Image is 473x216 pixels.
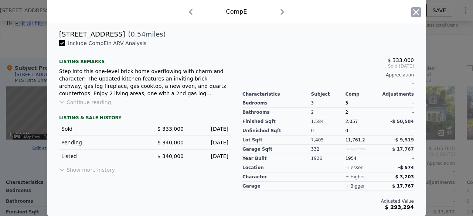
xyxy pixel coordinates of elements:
span: 0.54 [131,30,146,38]
div: Step into this one-level brick home overflowing with charm and character! The updated kitchen fea... [59,68,231,97]
span: Sold [DATE] [242,63,414,69]
div: - [380,154,414,163]
div: - [242,78,414,88]
div: + higher [345,174,365,180]
div: Characteristics [242,91,311,97]
button: Continue reading [59,99,111,106]
div: [DATE] [190,125,228,133]
span: $ 293,294 [385,204,414,210]
div: 2 [345,108,380,117]
div: Adjusted Value [242,198,414,204]
div: - [380,99,414,108]
div: 0 [311,126,346,136]
div: Subject [311,91,346,97]
div: [STREET_ADDRESS] [59,29,125,40]
div: 3 [311,99,346,108]
div: garage [242,182,311,191]
span: 0 [345,128,348,133]
div: - [380,108,414,117]
div: Comp [345,91,380,97]
button: Show more history [59,163,115,174]
div: Unfinished Sqft [242,126,311,136]
span: $ 333,000 [388,57,414,63]
div: 1,584 [311,117,346,126]
div: Lot Sqft [242,136,311,145]
div: 1926 [311,154,346,163]
span: ( miles) [125,29,166,40]
div: Comp E [226,7,247,16]
div: Unspecified [345,145,380,154]
div: Finished Sqft [242,117,311,126]
span: $ 17,767 [392,147,414,152]
div: Bathrooms [242,108,311,117]
span: Include Comp E in ARV Analysis [65,40,150,46]
span: -$ 50,584 [390,119,414,124]
div: Garage Sqft [242,145,311,154]
div: Adjustments [380,91,414,97]
span: -$ 9,519 [394,137,414,143]
div: [DATE] [190,152,228,160]
span: 11,761.2 [345,137,365,143]
div: location [242,163,311,172]
div: 2 [311,108,346,117]
span: 3 [345,100,348,106]
div: 7,405 [311,136,346,145]
span: $ 333,000 [157,126,184,132]
div: [DATE] [190,139,228,146]
div: 332 [311,145,346,154]
div: LISTING & SALE HISTORY [59,115,231,122]
div: character [242,172,311,182]
div: - lesser [345,165,363,171]
div: Listed [61,152,139,160]
div: Sold [61,125,139,133]
div: Bedrooms [242,99,311,108]
span: $ 340,000 [157,153,184,159]
div: Year Built [242,154,311,163]
div: Pending [61,139,139,146]
div: Appreciation [242,72,414,78]
div: - [380,126,414,136]
span: -$ 574 [398,165,414,170]
div: 1954 [345,154,380,163]
span: $ 340,000 [157,140,184,145]
span: $ 17,767 [392,184,414,189]
div: Listing remarks [59,53,231,65]
span: 2,057 [345,119,358,124]
span: $ 3,203 [395,174,414,179]
div: + bigger [345,183,365,189]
